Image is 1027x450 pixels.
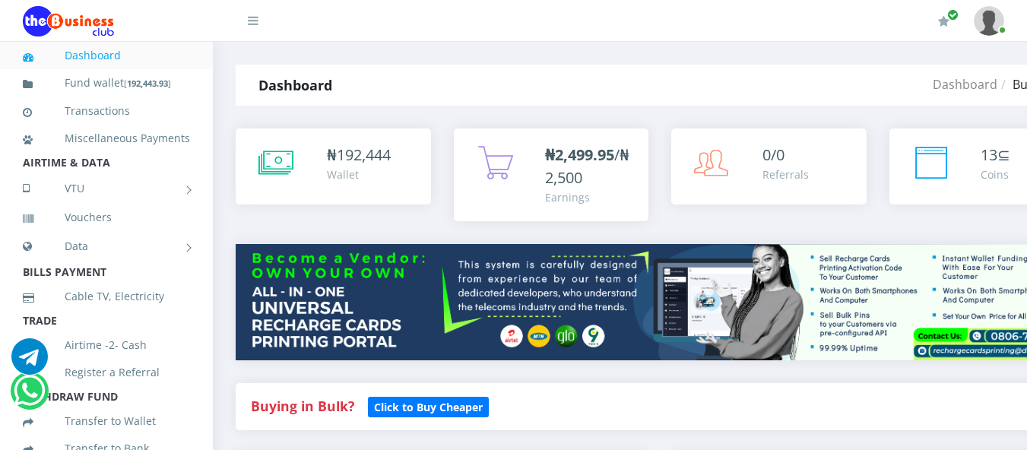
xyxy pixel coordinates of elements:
div: Earnings [545,189,634,205]
span: /₦2,500 [545,144,629,188]
b: ₦2,499.95 [545,144,614,165]
img: User [974,6,1004,36]
a: Vouchers [23,200,190,235]
div: ⊆ [981,144,1010,166]
strong: Dashboard [258,76,332,94]
div: ₦ [327,144,391,166]
span: 13 [981,144,997,165]
strong: Buying in Bulk? [251,397,354,415]
a: Airtime -2- Cash [23,328,190,363]
a: VTU [23,170,190,208]
small: [ ] [124,78,171,89]
a: Data [23,227,190,265]
span: 192,444 [337,144,391,165]
a: ₦2,499.95/₦2,500 Earnings [454,128,649,221]
a: Chat for support [11,350,48,375]
a: Dashboard [933,76,997,93]
a: Fund wallet[192,443.93] [23,65,190,101]
a: Transactions [23,93,190,128]
a: Register a Referral [23,355,190,390]
a: Transfer to Wallet [23,404,190,439]
a: Click to Buy Cheaper [368,397,489,415]
i: Renew/Upgrade Subscription [938,15,949,27]
b: Click to Buy Cheaper [374,400,483,414]
a: Chat for support [14,384,45,409]
span: 0/0 [762,144,785,165]
div: Wallet [327,166,391,182]
img: Logo [23,6,114,36]
span: Renew/Upgrade Subscription [947,9,959,21]
a: 0/0 Referrals [671,128,867,204]
a: Miscellaneous Payments [23,121,190,156]
div: Referrals [762,166,809,182]
a: Cable TV, Electricity [23,279,190,314]
div: Coins [981,166,1010,182]
b: 192,443.93 [127,78,168,89]
a: Dashboard [23,38,190,73]
a: ₦192,444 Wallet [236,128,431,204]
